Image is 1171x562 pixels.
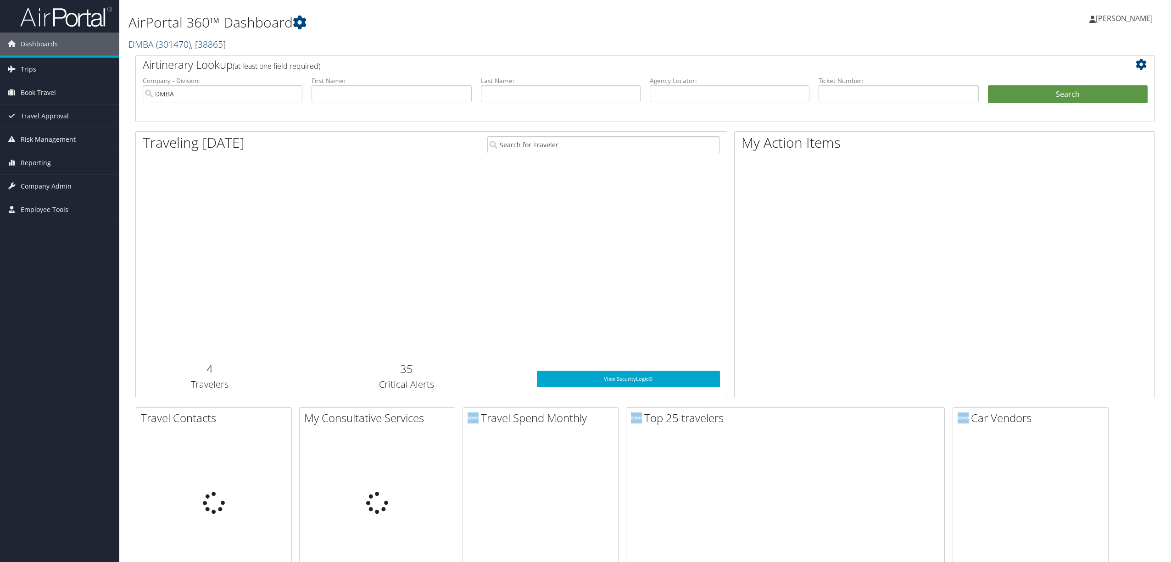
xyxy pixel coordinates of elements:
input: Search for Traveler [487,136,720,153]
label: Agency Locator: [650,76,809,85]
h3: Critical Alerts [290,378,523,391]
label: First Name: [312,76,471,85]
h2: 4 [143,361,277,377]
label: Ticket Number: [819,76,978,85]
span: Travel Approval [21,105,69,128]
span: Dashboards [21,33,58,56]
span: Reporting [21,151,51,174]
span: Company Admin [21,175,72,198]
label: Last Name: [481,76,641,85]
img: domo-logo.png [468,412,479,423]
h2: Top 25 travelers [631,410,944,426]
span: [PERSON_NAME] [1096,13,1153,23]
h1: AirPortal 360™ Dashboard [128,13,817,32]
img: airportal-logo.png [20,6,112,28]
span: ( 301470 ) [156,38,191,50]
h2: 35 [290,361,523,377]
h2: Travel Spend Monthly [468,410,618,426]
img: domo-logo.png [958,412,969,423]
label: Company - Division: [143,76,302,85]
button: Search [988,85,1148,104]
h3: Travelers [143,378,277,391]
span: , [ 38865 ] [191,38,226,50]
span: Trips [21,58,36,81]
a: [PERSON_NAME] [1089,5,1162,32]
a: View SecurityLogic® [537,371,720,387]
span: Book Travel [21,81,56,104]
h2: My Consultative Services [304,410,455,426]
a: DMBA [128,38,226,50]
h1: My Action Items [735,133,1154,152]
img: domo-logo.png [631,412,642,423]
span: (at least one field required) [233,61,320,71]
h2: Travel Contacts [141,410,291,426]
h2: Car Vendors [958,410,1108,426]
span: Employee Tools [21,198,68,221]
h1: Traveling [DATE] [143,133,245,152]
span: Risk Management [21,128,76,151]
h2: Airtinerary Lookup [143,57,1063,72]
